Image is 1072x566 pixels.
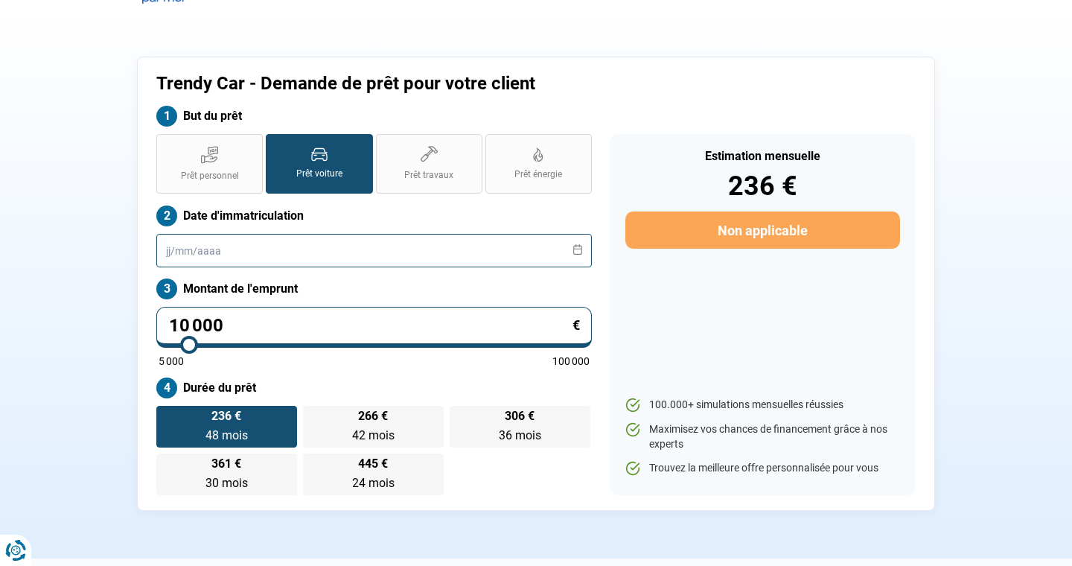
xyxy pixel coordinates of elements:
label: Durée du prêt [156,378,592,398]
h1: Trendy Car - Demande de prêt pour votre client [156,73,721,95]
div: Estimation mensuelle [625,150,900,162]
span: 24 mois [352,476,395,490]
span: 236 € [211,410,241,422]
span: 306 € [505,410,535,422]
span: 30 mois [205,476,248,490]
li: Maximisez vos chances de financement grâce à nos experts [625,422,900,451]
span: 100 000 [552,356,590,366]
span: 445 € [358,458,388,470]
span: 42 mois [352,428,395,442]
span: Prêt voiture [296,168,342,180]
span: 5 000 [159,356,184,366]
span: 361 € [211,458,241,470]
span: 266 € [358,410,388,422]
button: Non applicable [625,212,900,249]
span: Prêt énergie [514,168,562,181]
label: But du prêt [156,106,592,127]
span: 36 mois [499,428,541,442]
span: 48 mois [205,428,248,442]
li: 100.000+ simulations mensuelles réussies [625,398,900,413]
div: 236 € [625,173,900,200]
label: Date d'immatriculation [156,206,592,226]
span: Prêt travaux [404,169,453,182]
label: Montant de l'emprunt [156,279,592,299]
span: Prêt personnel [181,170,239,182]
input: jj/mm/aaaa [156,234,592,267]
span: € [572,319,580,332]
li: Trouvez la meilleure offre personnalisée pour vous [625,461,900,476]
